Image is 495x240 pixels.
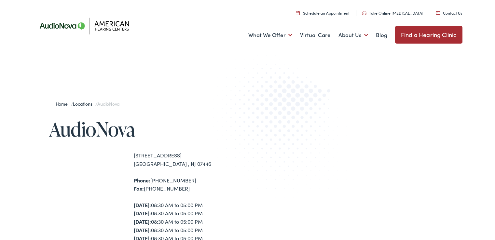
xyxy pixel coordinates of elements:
strong: Phone: [134,177,150,184]
img: utility icon [436,11,440,15]
strong: Fax: [134,185,144,192]
div: [STREET_ADDRESS] [GEOGRAPHIC_DATA] , NJ 07446 [134,151,248,168]
a: Home [56,100,71,107]
img: utility icon [296,11,300,15]
strong: [DATE]: [134,226,151,233]
a: Virtual Care [300,23,331,47]
span: AudioNova [97,100,119,107]
strong: [DATE]: [134,218,151,225]
a: Contact Us [436,10,462,16]
a: What We Offer [248,23,292,47]
img: utility icon [362,11,366,15]
strong: [DATE]: [134,201,151,208]
a: Blog [376,23,387,47]
div: [PHONE_NUMBER] [PHONE_NUMBER] [134,176,248,193]
a: Take Online [MEDICAL_DATA] [362,10,423,16]
a: Schedule an Appointment [296,10,350,16]
h1: AudioNova [49,118,248,140]
strong: [DATE]: [134,209,151,217]
a: About Us [338,23,368,47]
span: / / [56,100,120,107]
a: Find a Hearing Clinic [395,26,462,44]
a: Locations [73,100,95,107]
